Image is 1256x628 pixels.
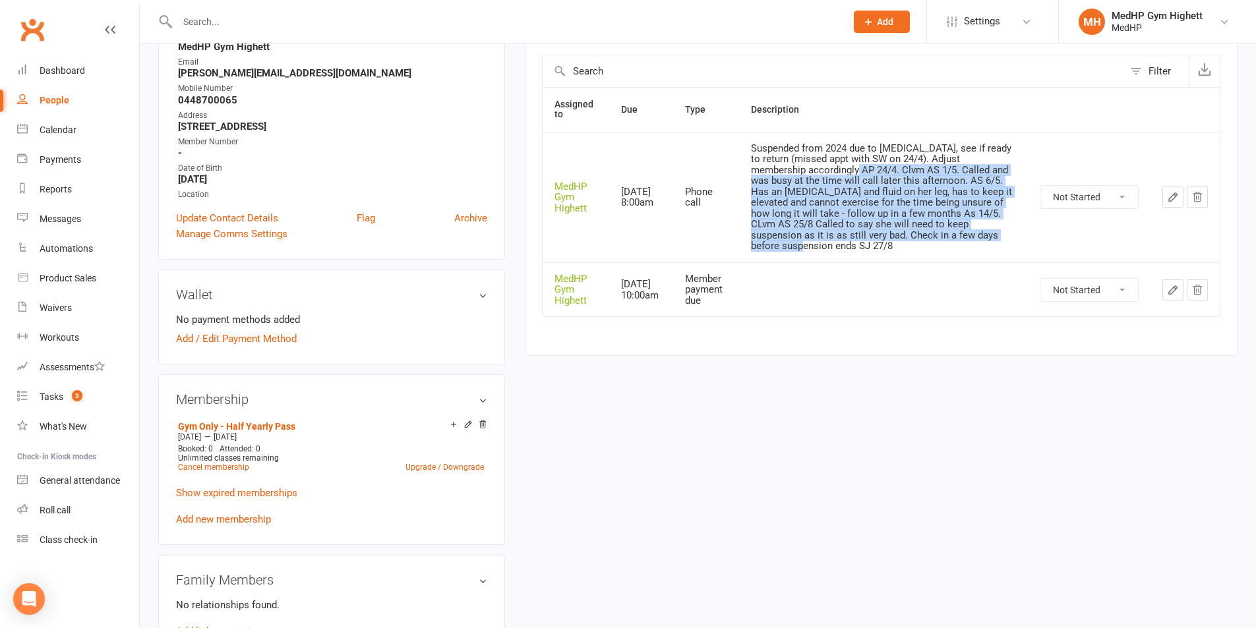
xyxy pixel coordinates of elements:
[178,421,295,432] a: Gym Only - Half Yearly Pass
[17,234,139,264] a: Automations
[40,273,96,283] div: Product Sales
[877,16,893,27] span: Add
[178,56,487,69] div: Email
[178,444,213,453] span: Booked: 0
[405,463,484,472] a: Upgrade / Downgrade
[40,154,81,165] div: Payments
[178,136,487,148] div: Member Number
[176,597,487,613] p: No relationships found.
[1123,55,1189,87] button: Filter
[178,94,487,106] strong: 0448700065
[40,302,72,313] div: Waivers
[17,115,139,145] a: Calendar
[178,109,487,122] div: Address
[176,210,278,226] a: Update Contact Details
[178,453,279,463] span: Unlimited classes remaining
[543,88,609,132] th: Assigned to
[40,95,69,105] div: People
[1149,63,1171,79] div: Filter
[40,421,87,432] div: What's New
[220,444,260,453] span: Attended: 0
[673,88,739,132] th: Type
[454,210,487,226] a: Archive
[176,287,487,302] h3: Wallet
[40,362,105,372] div: Assessments
[178,432,201,442] span: [DATE]
[40,125,76,135] div: Calendar
[685,273,727,306] div: Member payment due
[176,331,297,347] a: Add / Edit Payment Method
[178,121,487,132] strong: [STREET_ADDRESS]
[176,312,487,328] li: No payment methods added
[621,186,661,208] div: [DATE] 8:00am
[214,432,237,442] span: [DATE]
[176,226,287,242] a: Manage Comms Settings
[17,145,139,175] a: Payments
[854,11,910,33] button: Add
[40,184,72,194] div: Reports
[40,475,120,486] div: General attendance
[13,583,45,615] div: Open Intercom Messenger
[40,243,93,254] div: Automations
[751,143,1016,252] div: Suspended from 2024 due to [MEDICAL_DATA], see if ready to return (missed appt with SW on 24/4). ...
[176,487,297,499] a: Show expired memberships
[40,65,85,76] div: Dashboard
[17,56,139,86] a: Dashboard
[357,210,375,226] a: Flag
[178,41,487,53] strong: MedHP Gym Highett
[17,204,139,234] a: Messages
[178,188,487,201] div: Location
[17,412,139,442] a: What's New
[176,573,487,587] h3: Family Members
[176,513,271,525] a: Add new membership
[17,323,139,353] a: Workouts
[17,175,139,204] a: Reports
[1079,9,1105,35] div: MH
[178,147,487,159] strong: -
[40,505,71,515] div: Roll call
[1112,10,1203,22] div: MedHP Gym Highett
[554,181,597,214] div: MedHP Gym Highett
[17,293,139,323] a: Waivers
[739,88,1028,132] th: Description
[685,186,727,208] div: Phone call
[1112,22,1203,34] div: MedHP
[964,7,1000,36] span: Settings
[554,273,597,306] div: MedHP Gym Highett
[17,382,139,412] a: Tasks 3
[175,432,487,442] div: —
[178,67,487,79] strong: [PERSON_NAME][EMAIL_ADDRESS][DOMAIN_NAME]
[176,392,487,407] h3: Membership
[16,13,49,46] a: Clubworx
[40,214,81,224] div: Messages
[178,173,487,185] strong: [DATE]
[40,332,79,343] div: Workouts
[173,13,837,31] input: Search...
[178,463,249,472] a: Cancel membership
[543,55,1123,87] input: Search
[17,496,139,525] a: Roll call
[178,162,487,175] div: Date of Birth
[621,279,661,300] div: [DATE] 10:00am
[178,82,487,95] div: Mobile Number
[17,264,139,293] a: Product Sales
[609,88,673,132] th: Due
[40,391,63,402] div: Tasks
[17,86,139,115] a: People
[17,466,139,496] a: General attendance kiosk mode
[72,390,82,401] span: 3
[40,534,98,545] div: Class check-in
[17,525,139,555] a: Class kiosk mode
[17,353,139,382] a: Assessments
